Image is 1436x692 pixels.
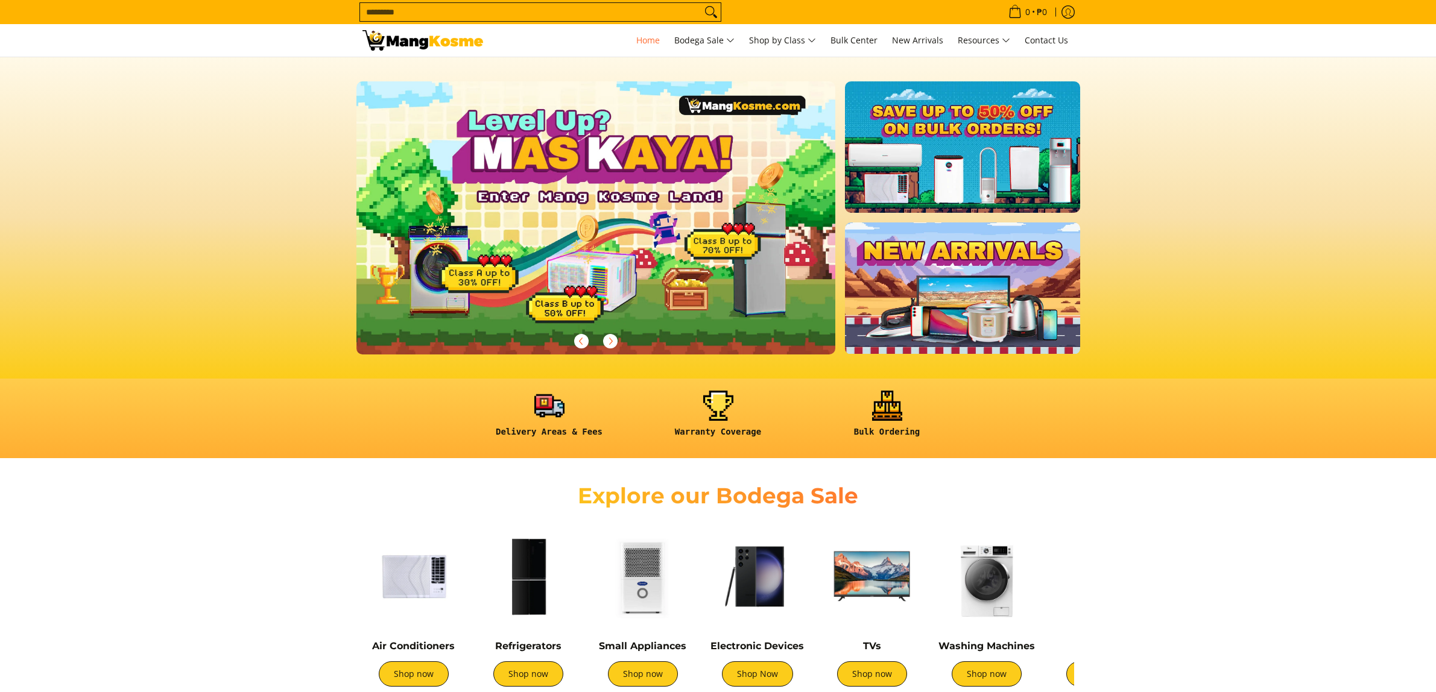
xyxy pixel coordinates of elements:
a: New Arrivals [886,24,949,57]
a: Shop now [1066,661,1136,687]
a: Washing Machines [938,640,1035,652]
a: Small Appliances [599,640,686,652]
a: <h6><strong>Bulk Ordering</strong></h6> [809,391,966,447]
img: Electronic Devices [706,525,809,628]
img: Refrigerators [477,525,580,628]
a: Shop now [952,661,1022,687]
span: New Arrivals [892,34,943,46]
a: Shop now [493,661,563,687]
a: Refrigerators [495,640,561,652]
a: Bulk Center [824,24,884,57]
img: Small Appliances [592,525,694,628]
a: Shop now [379,661,449,687]
img: Cookers [1050,525,1153,628]
h2: Explore our Bodega Sale [543,482,893,509]
button: Next [597,328,624,354]
button: Previous [568,328,595,354]
img: Air Conditioners [362,525,465,628]
a: Shop now [837,661,907,687]
a: Bodega Sale [668,24,741,57]
a: Resources [952,24,1016,57]
img: TVs [821,525,923,628]
a: Shop by Class [743,24,822,57]
span: Shop by Class [749,33,816,48]
a: TVs [863,640,881,652]
span: Bodega Sale [674,33,735,48]
a: <h6><strong>Delivery Areas & Fees</strong></h6> [471,391,628,447]
a: Shop Now [722,661,793,687]
nav: Main Menu [495,24,1074,57]
span: Home [636,34,660,46]
a: <h6><strong>Warranty Coverage</strong></h6> [640,391,797,447]
img: Mang Kosme: Your Home Appliances Warehouse Sale Partner! [362,30,483,51]
a: Shop now [608,661,678,687]
span: Bulk Center [830,34,878,46]
span: 0 [1023,8,1032,16]
span: ₱0 [1035,8,1049,16]
a: Contact Us [1019,24,1074,57]
span: Contact Us [1025,34,1068,46]
img: Washing Machines [935,525,1038,628]
button: Search [701,3,721,21]
span: • [1005,5,1051,19]
a: Home [630,24,666,57]
img: Gaming desktop banner [356,81,836,354]
a: Electronic Devices [710,640,804,652]
span: Resources [958,33,1010,48]
a: Air Conditioners [372,640,455,652]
